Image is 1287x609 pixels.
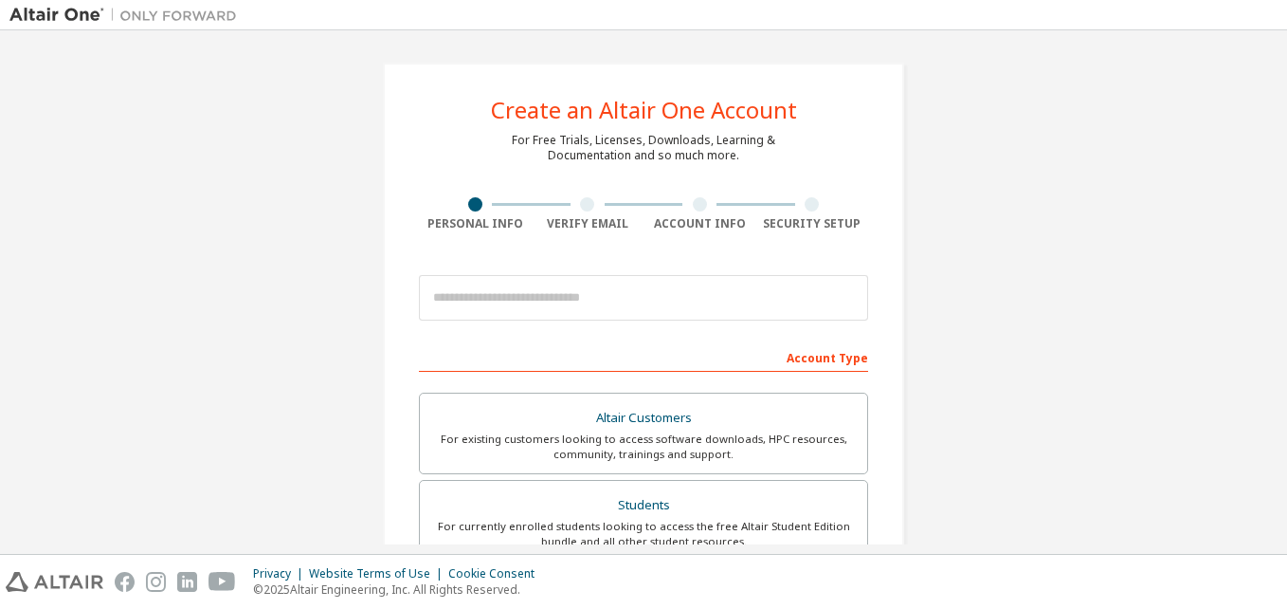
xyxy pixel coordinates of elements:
[419,341,868,372] div: Account Type
[431,432,856,462] div: For existing customers looking to access software downloads, HPC resources, community, trainings ...
[177,572,197,592] img: linkedin.svg
[253,566,309,581] div: Privacy
[253,581,546,598] p: © 2025 Altair Engineering, Inc. All Rights Reserved.
[208,572,236,592] img: youtube.svg
[146,572,166,592] img: instagram.svg
[448,566,546,581] div: Cookie Consent
[6,572,103,592] img: altair_logo.svg
[419,216,532,231] div: Personal Info
[431,492,856,519] div: Students
[9,6,246,25] img: Altair One
[309,566,448,581] div: Website Terms of Use
[491,99,797,121] div: Create an Altair One Account
[643,216,756,231] div: Account Info
[532,216,644,231] div: Verify Email
[431,405,856,432] div: Altair Customers
[756,216,869,231] div: Security Setup
[431,519,856,549] div: For currently enrolled students looking to access the free Altair Student Edition bundle and all ...
[115,572,135,592] img: facebook.svg
[512,133,775,163] div: For Free Trials, Licenses, Downloads, Learning & Documentation and so much more.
